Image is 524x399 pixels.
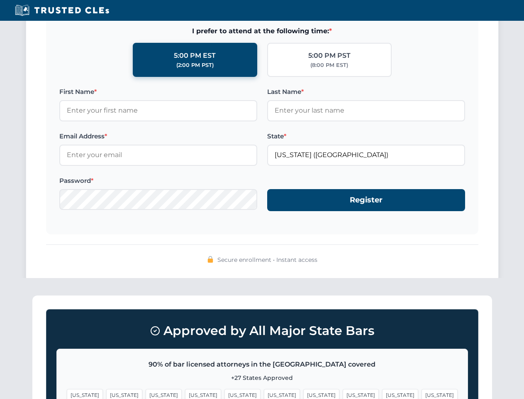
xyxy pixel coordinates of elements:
[56,320,468,342] h3: Approved by All Major State Bars
[59,26,465,37] span: I prefer to attend at the following time:
[59,87,257,97] label: First Name
[217,255,317,264] span: Secure enrollment • Instant access
[59,131,257,141] label: Email Address
[310,61,348,69] div: (8:00 PM EST)
[176,61,214,69] div: (2:00 PM PST)
[59,100,257,121] input: Enter your first name
[308,50,351,61] div: 5:00 PM PST
[12,4,112,17] img: Trusted CLEs
[207,256,214,263] img: 🔒
[67,373,458,382] p: +27 States Approved
[267,100,465,121] input: Enter your last name
[174,50,216,61] div: 5:00 PM EST
[267,189,465,211] button: Register
[59,145,257,165] input: Enter your email
[267,87,465,97] label: Last Name
[67,359,458,370] p: 90% of bar licensed attorneys in the [GEOGRAPHIC_DATA] covered
[59,176,257,186] label: Password
[267,131,465,141] label: State
[267,145,465,165] input: Florida (FL)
